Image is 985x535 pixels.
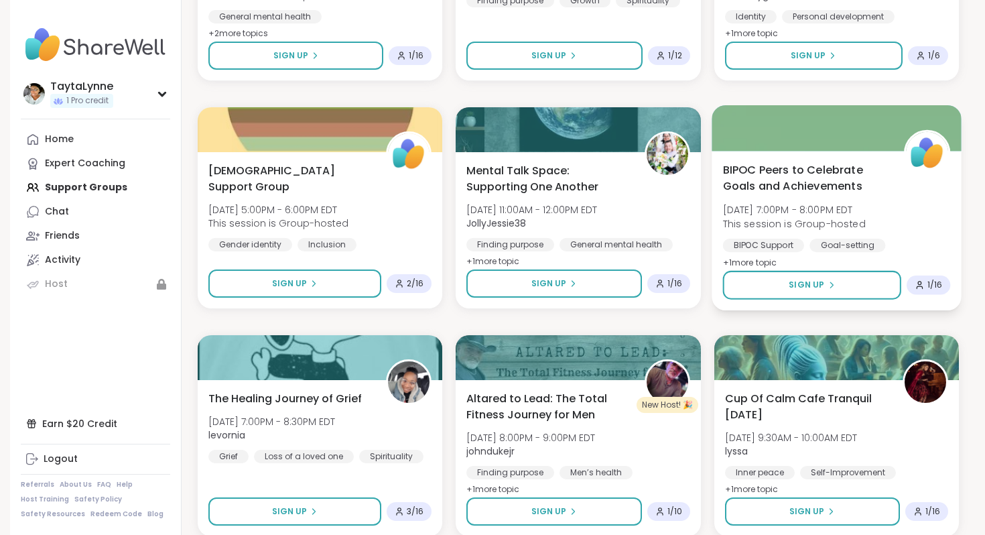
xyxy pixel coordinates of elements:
div: General mental health [208,10,322,23]
div: Identity [725,10,777,23]
div: New Host! 🎉 [637,397,698,413]
b: johndukejr [466,444,515,458]
button: Sign Up [466,497,641,526]
button: Sign Up [725,497,900,526]
button: Sign Up [722,271,901,300]
div: Goal-setting [809,239,885,252]
span: BIPOC Peers to Celebrate Goals and Achievements [722,162,889,194]
span: Sign Up [531,278,566,290]
div: Men’s health [560,466,633,479]
span: 2 / 16 [407,278,423,289]
img: lyssa [905,361,946,403]
span: 3 / 16 [407,506,423,517]
div: Spirituality [359,450,423,463]
a: Safety Policy [74,495,122,504]
span: [DATE] 7:00PM - 8:00PM EDT [722,203,865,217]
b: lyssa [725,444,748,458]
span: Sign Up [272,506,307,518]
span: Sign Up [531,506,566,518]
a: Logout [21,447,170,471]
span: [DATE] 7:00PM - 8:30PM EDT [208,415,335,428]
div: Friends [45,229,80,243]
b: levornia [208,428,245,442]
span: 1 / 6 [928,50,940,61]
div: Expert Coaching [45,157,125,170]
div: Grief [208,450,249,463]
div: Finding purpose [466,238,554,251]
div: Logout [44,453,78,466]
div: Personal development [782,10,895,23]
span: Altared to Lead: The Total Fitness Journey for Men [466,391,629,423]
span: The Healing Journey of Grief [208,391,362,407]
span: 1 / 16 [927,280,942,290]
span: [DATE] 5:00PM - 6:00PM EDT [208,203,348,217]
span: Sign Up [272,278,307,290]
span: Mental Talk Space: Supporting One Another [466,163,629,195]
a: Safety Resources [21,510,85,519]
button: Sign Up [725,42,903,70]
img: ShareWell [906,132,948,174]
div: TaytaLynne [50,79,113,94]
a: Referrals [21,480,54,489]
span: Sign Up [791,50,826,62]
button: Sign Up [466,42,642,70]
div: Home [45,133,74,146]
div: Host [45,278,68,291]
div: BIPOC Support [722,239,803,252]
a: Host Training [21,495,69,504]
img: ShareWell Nav Logo [21,21,170,68]
span: Sign Up [273,50,308,62]
a: Help [117,480,133,489]
span: [DATE] 11:00AM - 12:00PM EDT [466,203,597,217]
div: Loss of a loved one [254,450,354,463]
div: Self-Improvement [800,466,896,479]
div: Earn $20 Credit [21,412,170,436]
span: This session is Group-hosted [722,217,865,230]
span: Sign Up [789,279,824,291]
b: JollyJessie38 [466,217,526,230]
a: Redeem Code [90,510,142,519]
span: [DEMOGRAPHIC_DATA] Support Group [208,163,371,195]
span: 1 Pro credit [66,95,109,107]
span: Sign Up [789,506,824,518]
button: Sign Up [208,497,381,526]
div: Activity [45,253,80,267]
span: 1 / 16 [925,506,940,517]
button: Sign Up [208,270,381,298]
span: 1 / 16 [667,278,682,289]
span: 1 / 10 [667,506,682,517]
button: Sign Up [466,270,641,298]
span: [DATE] 8:00PM - 9:00PM EDT [466,431,595,444]
a: Expert Coaching [21,152,170,176]
span: Sign Up [531,50,566,62]
a: About Us [60,480,92,489]
span: 1 / 12 [668,50,682,61]
a: Activity [21,248,170,272]
a: Home [21,127,170,152]
img: johndukejr [647,361,688,403]
a: Chat [21,200,170,224]
a: Blog [147,510,163,519]
div: Inclusion [298,238,356,251]
a: Host [21,272,170,296]
span: [DATE] 9:30AM - 10:00AM EDT [725,431,857,444]
span: This session is Group-hosted [208,217,348,230]
span: 1 / 16 [409,50,423,61]
img: ShareWell [388,133,430,175]
a: Friends [21,224,170,248]
div: Gender identity [208,238,292,251]
img: JollyJessie38 [647,133,688,175]
button: Sign Up [208,42,383,70]
div: Finding purpose [466,466,554,479]
img: TaytaLynne [23,83,45,105]
span: Cup Of Calm Cafe Tranquil [DATE] [725,391,888,423]
img: levornia [388,361,430,403]
div: Inner peace [725,466,795,479]
div: General mental health [560,238,673,251]
a: FAQ [97,480,111,489]
div: Chat [45,205,69,219]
